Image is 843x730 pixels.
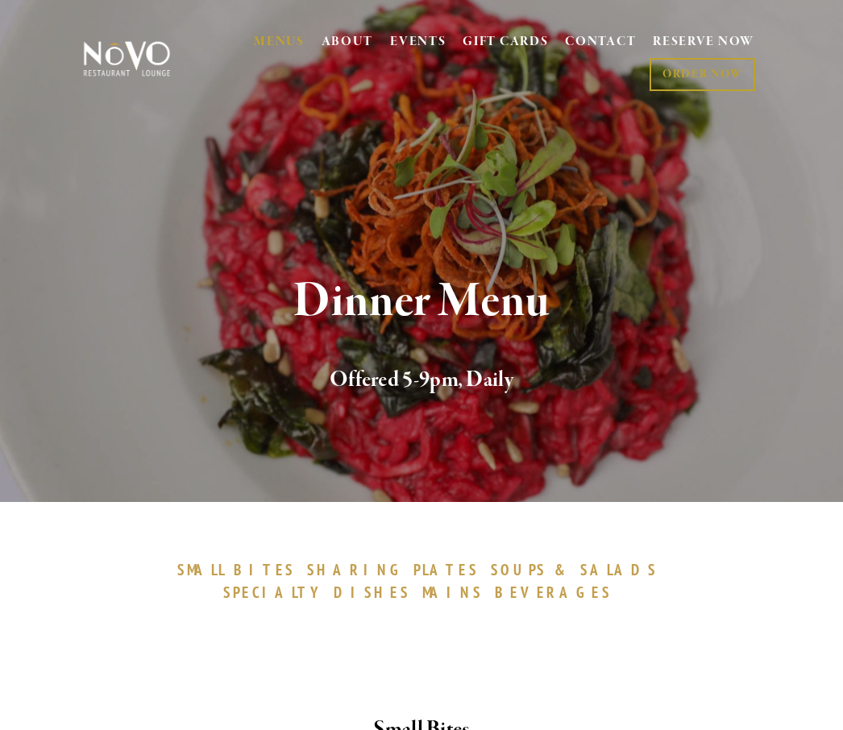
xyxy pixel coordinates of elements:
[495,583,613,602] span: BEVERAGES
[554,560,572,579] span: &
[650,58,755,91] a: ORDER NOW
[102,363,742,397] h2: Offered 5-9pm, Daily
[580,560,658,579] span: SALADS
[390,34,446,50] a: EVENTS
[177,560,226,579] span: SMALL
[491,560,547,579] span: SOUPS
[102,276,742,328] h1: Dinner Menu
[565,27,636,58] a: CONTACT
[234,560,296,579] span: BITES
[307,560,486,579] a: SHARINGPLATES
[463,27,548,58] a: GIFT CARDS
[177,560,304,579] a: SMALLBITES
[322,34,374,50] a: ABOUT
[422,583,483,602] span: MAINS
[81,40,173,77] img: Novo Restaurant &amp; Lounge
[495,583,621,602] a: BEVERAGES
[223,583,326,602] span: SPECIALTY
[334,583,410,602] span: DISHES
[307,560,405,579] span: SHARING
[254,34,305,50] a: MENUS
[223,583,418,602] a: SPECIALTYDISHES
[491,560,666,579] a: SOUPS&SALADS
[413,560,479,579] span: PLATES
[653,27,754,58] a: RESERVE NOW
[422,583,491,602] a: MAINS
